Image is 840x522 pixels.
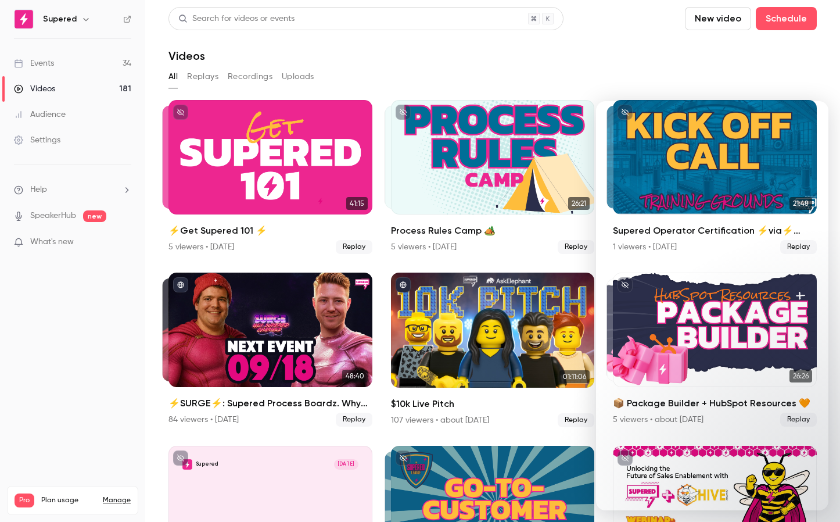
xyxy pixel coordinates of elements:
[391,100,595,254] a: 26:2126:21Process Rules Camp 🏕️5 viewers • [DATE]Replay
[346,197,368,210] span: 41:15
[43,13,77,25] h6: Supered
[30,236,74,248] span: What's new
[168,273,372,427] a: 48:4048:40⚡️SURGE⚡️: Supered Process Boardz. Why sales enablement used to feel hard84 viewers • [...
[103,496,131,505] a: Manage
[558,413,594,427] span: Replay
[14,58,54,69] div: Events
[168,396,372,410] h2: ⚡️SURGE⚡️: Supered Process Boardz. Why sales enablement used to feel hard
[15,494,34,507] span: Pro
[168,100,372,254] a: 41:1541:15⚡️Get Supered 101 ⚡️5 viewers • [DATE]Replay
[178,13,295,25] div: Search for videos or events
[41,496,96,505] span: Plan usage
[173,451,188,466] button: unpublished
[30,184,47,196] span: Help
[168,241,234,253] div: 5 viewers • [DATE]
[336,413,372,427] span: Replay
[756,7,817,30] button: Schedule
[396,451,411,466] button: unpublished
[334,459,358,470] span: [DATE]
[173,105,188,120] button: unpublished
[613,100,817,254] li: Supered Operator Certification ⚡️via⚡️ Training Grounds: Kickoff Call
[168,273,372,427] li: ⚡️SURGE⚡️: Supered Process Boardz. Why sales enablement used to feel hard
[14,83,55,95] div: Videos
[685,7,751,30] button: New video
[83,210,106,222] span: new
[168,100,372,254] li: ⚡️Get Supered 101 ⚡️
[187,67,218,86] button: Replays
[15,10,33,28] img: Supered
[14,184,131,196] li: help-dropdown-opener
[168,49,205,63] h1: Videos
[168,7,817,515] section: Videos
[168,414,239,426] div: 84 viewers • [DATE]
[391,241,457,253] div: 5 viewers • [DATE]
[396,105,411,120] button: unpublished
[168,224,372,238] h2: ⚡️Get Supered 101 ⚡️
[30,210,76,222] a: SpeakerHub
[391,273,595,427] a: 01:11:06$10k Live Pitch107 viewers • about [DATE]Replay
[342,370,368,382] span: 48:40
[391,414,489,426] div: 107 viewers • about [DATE]
[559,370,590,383] span: 01:11:06
[282,67,314,86] button: Uploads
[396,277,411,292] button: published
[228,67,272,86] button: Recordings
[613,100,817,254] a: 21:4821:48Supered Operator Certification ⚡️via⚡️ Training Grounds: Kickoff Call1 viewers • [DATE]...
[168,67,178,86] button: All
[596,101,828,510] iframe: Intercom live chat
[14,134,60,146] div: Settings
[391,100,595,254] li: Process Rules Camp 🏕️
[117,237,131,248] iframe: Noticeable Trigger
[558,240,594,254] span: Replay
[336,240,372,254] span: Replay
[391,397,595,411] h2: $10k Live Pitch
[173,277,188,292] button: published
[391,273,595,427] li: $10k Live Pitch
[391,224,595,238] h2: Process Rules Camp 🏕️
[14,109,66,120] div: Audience
[568,197,590,210] span: 26:21
[196,461,218,468] p: Supered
